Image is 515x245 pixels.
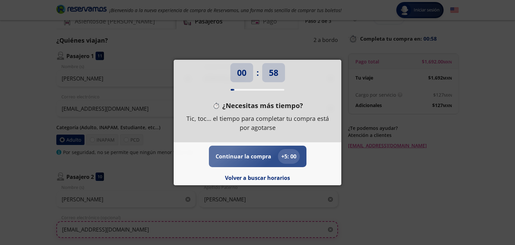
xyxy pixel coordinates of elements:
[237,66,246,79] p: 00
[225,174,290,182] button: Volver a buscar horarios
[184,114,331,132] p: Tic, toc… el tiempo para completar tu compra está por agotarse
[256,66,259,79] p: :
[216,152,271,160] p: Continuar la compra
[216,149,300,164] button: Continuar la compra+5: 00
[222,101,303,111] p: ¿Necesitas más tiempo?
[269,66,278,79] p: 58
[281,152,296,160] p: + 5 : 00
